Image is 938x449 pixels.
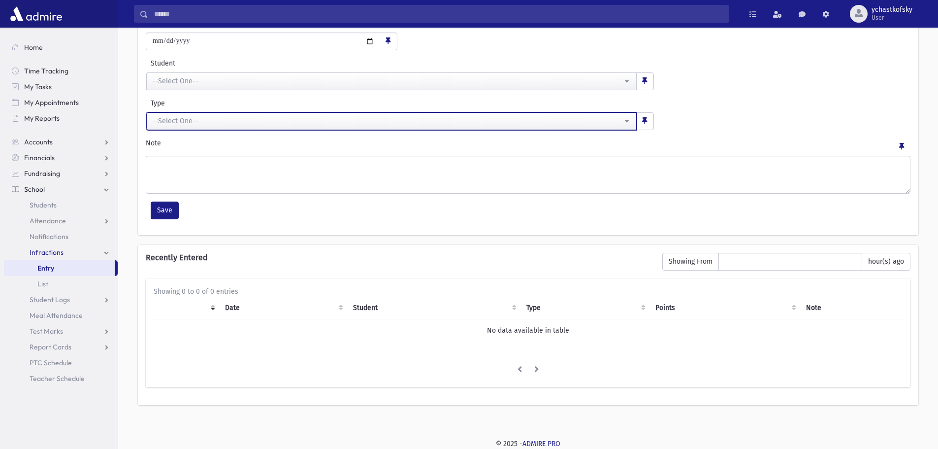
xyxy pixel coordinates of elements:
div: --Select One-- [153,116,622,126]
a: Report Cards [4,339,118,355]
span: Accounts [24,138,53,146]
a: School [4,181,118,197]
span: Fundraising [24,169,60,178]
a: Test Marks [4,323,118,339]
th: Type: activate to sort column ascending [520,297,649,319]
span: Meal Attendance [30,311,83,320]
a: PTC Schedule [4,355,118,371]
th: Student: activate to sort column ascending [347,297,520,319]
span: Report Cards [30,343,71,351]
a: Infractions [4,244,118,260]
label: Student [146,58,485,69]
button: Save [151,202,179,219]
span: Financials [24,153,55,162]
a: Notifications [4,229,118,244]
label: Note [146,138,161,152]
span: Showing From [662,253,719,271]
span: Time Tracking [24,67,68,75]
th: Points: activate to sort column ascending [649,297,801,319]
span: hour(s) ago [862,253,910,271]
span: School [24,185,45,194]
span: My Reports [24,114,60,123]
span: Entry [37,264,54,273]
button: --Select One-- [146,112,637,130]
span: Attendance [30,216,66,225]
span: Student Logs [30,295,70,304]
a: Fundraising [4,166,118,181]
span: Infractions [30,248,64,257]
a: Home [4,39,118,55]
h6: Recently Entered [146,253,652,262]
span: ychastkofsky [872,6,912,14]
span: Test Marks [30,327,63,336]
input: Search [148,5,729,23]
th: Date: activate to sort column ascending [219,297,347,319]
a: List [4,276,118,292]
span: PTC Schedule [30,358,72,367]
a: Time Tracking [4,63,118,79]
td: No data available in table [154,319,903,342]
a: Student Logs [4,292,118,308]
span: Teacher Schedule [30,374,85,383]
img: AdmirePro [8,4,65,24]
span: List [37,279,48,288]
a: Attendance [4,213,118,229]
a: Meal Attendance [4,308,118,323]
div: Showing 0 to 0 of 0 entries [154,286,903,297]
span: Home [24,43,43,52]
a: My Reports [4,110,118,126]
span: My Tasks [24,82,52,91]
a: Teacher Schedule [4,371,118,386]
a: Entry [4,260,115,276]
button: --Select One-- [146,72,637,90]
a: My Appointments [4,95,118,110]
div: --Select One-- [153,76,622,86]
a: Students [4,197,118,213]
div: © 2025 - [134,439,922,449]
a: Accounts [4,134,118,150]
span: My Appointments [24,98,79,107]
span: Students [30,201,57,209]
th: Note [800,297,903,319]
span: Notifications [30,232,68,241]
span: User [872,14,912,22]
label: Type [146,98,400,108]
a: My Tasks [4,79,118,95]
a: ADMIRE PRO [522,440,560,448]
a: Financials [4,150,118,166]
